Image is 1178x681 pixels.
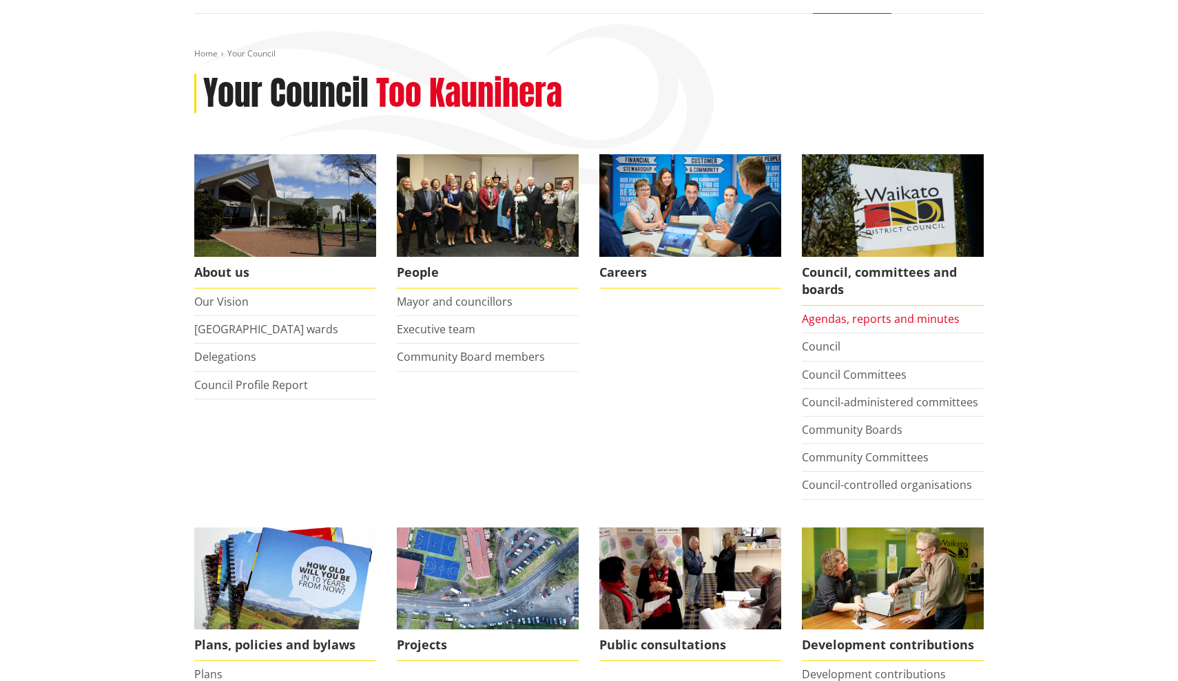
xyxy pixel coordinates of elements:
[397,629,579,661] span: Projects
[194,154,376,257] img: WDC Building 0015
[599,154,781,289] a: Careers
[802,629,984,661] span: Development contributions
[802,422,902,437] a: Community Boards
[802,339,840,354] a: Council
[1115,623,1164,673] iframe: Messenger Launcher
[802,395,978,410] a: Council-administered committees
[802,311,960,326] a: Agendas, reports and minutes
[376,74,562,114] h2: Too Kaunihera
[802,527,984,630] img: Fees
[599,527,781,662] a: public-consultations Public consultations
[802,477,972,492] a: Council-controlled organisations
[397,349,545,364] a: Community Board members
[599,527,781,630] img: public-consultations
[203,74,369,114] h1: Your Council
[194,527,376,662] a: We produce a number of plans, policies and bylaws including the Long Term Plan Plans, policies an...
[397,527,579,630] img: DJI_0336
[194,527,376,630] img: Long Term Plan
[599,154,781,257] img: Office staff in meeting - Career page
[802,450,929,465] a: Community Committees
[802,527,984,662] a: FInd out more about fees and fines here Development contributions
[397,154,579,257] img: 2022 Council
[194,377,308,392] a: Council Profile Report
[194,349,256,364] a: Delegations
[194,322,338,337] a: [GEOGRAPHIC_DATA] wards
[194,294,249,309] a: Our Vision
[599,629,781,661] span: Public consultations
[397,294,513,309] a: Mayor and councillors
[397,154,579,289] a: 2022 Council People
[194,629,376,661] span: Plans, policies and bylaws
[802,367,907,382] a: Council Committees
[194,154,376,289] a: WDC Building 0015 About us
[397,257,579,289] span: People
[802,154,984,306] a: Waikato-District-Council-sign Council, committees and boards
[194,257,376,289] span: About us
[194,48,218,59] a: Home
[397,322,475,337] a: Executive team
[194,48,984,60] nav: breadcrumb
[397,527,579,662] a: Projects
[802,154,984,257] img: Waikato-District-Council-sign
[599,257,781,289] span: Careers
[802,257,984,306] span: Council, committees and boards
[227,48,276,59] span: Your Council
